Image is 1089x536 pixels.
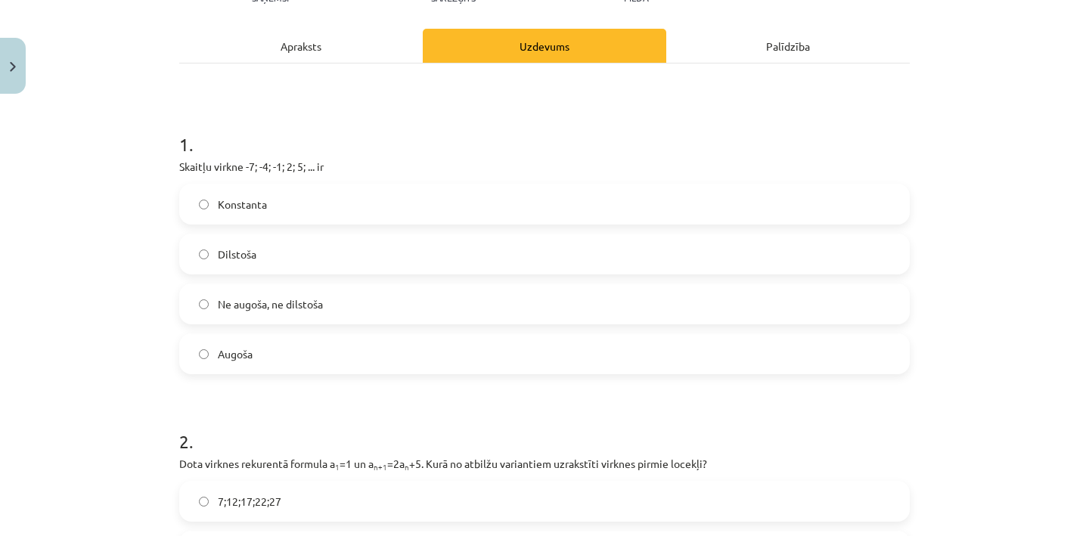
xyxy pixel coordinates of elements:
p: Dota virknes rekurentā formula a =1 un a =2a +5. Kurā no atbilžu variantiem uzrakstīti virknes pi... [179,456,910,472]
input: Dilstoša [199,249,209,259]
input: 7;12;17;22;27 [199,497,209,507]
span: Ne augoša, ne dilstoša [218,296,323,312]
input: Konstanta [199,200,209,209]
sub: n+1 [374,461,387,472]
span: Konstanta [218,197,267,212]
div: Uzdevums [423,29,666,63]
img: icon-close-lesson-0947bae3869378f0d4975bcd49f059093ad1ed9edebbc8119c70593378902aed.svg [10,62,16,72]
sub: n [405,461,409,472]
p: Skaitļu virkne -7; -4; -1; 2; 5; ... ir [179,159,910,175]
sub: 1 [335,461,340,472]
div: Apraksts [179,29,423,63]
input: Augoša [199,349,209,359]
span: Dilstoša [218,246,256,262]
input: Ne augoša, ne dilstoša [199,299,209,309]
h1: 1 . [179,107,910,154]
span: Augoša [218,346,253,362]
span: 7;12;17;22;27 [218,494,281,510]
h1: 2 . [179,404,910,451]
div: Palīdzība [666,29,910,63]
